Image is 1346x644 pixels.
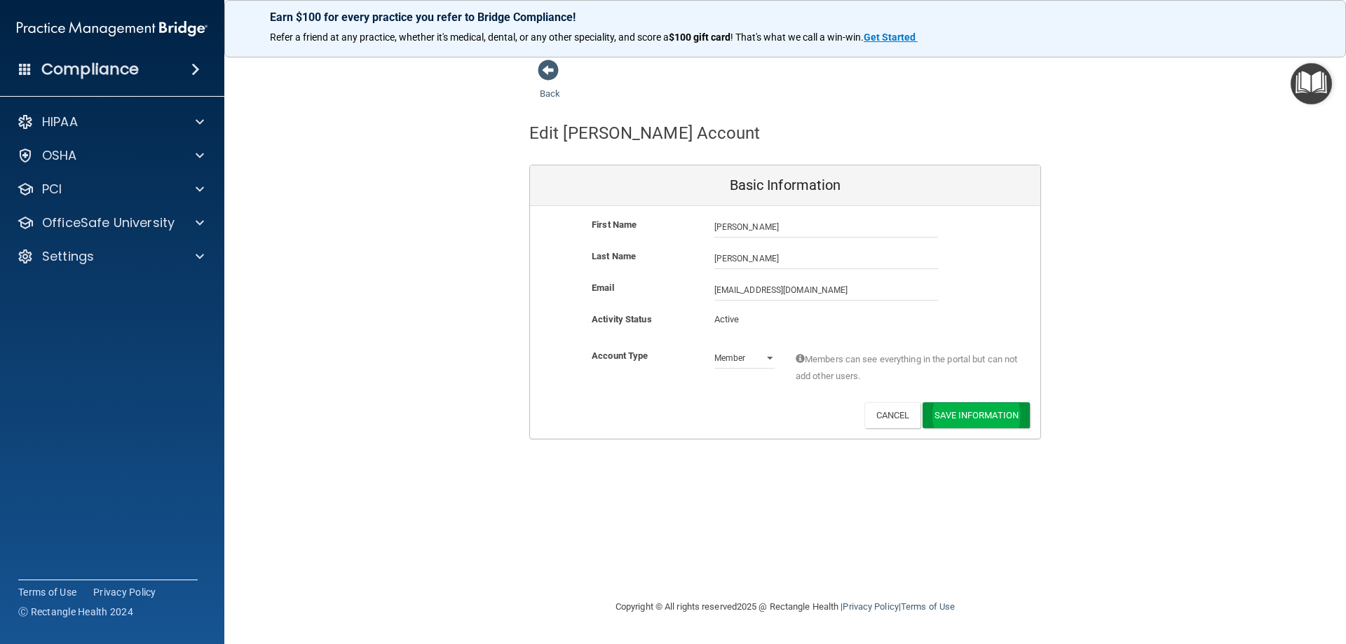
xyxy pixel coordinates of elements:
a: OSHA [17,147,204,164]
img: PMB logo [17,15,208,43]
p: PCI [42,181,62,198]
p: OfficeSafe University [42,214,175,231]
div: Copyright © All rights reserved 2025 @ Rectangle Health | | [529,584,1041,629]
h4: Edit [PERSON_NAME] Account [529,124,761,142]
p: Active [714,311,775,328]
span: ! That's what we call a win-win. [730,32,864,43]
span: Refer a friend at any practice, whether it's medical, dental, or any other speciality, and score a [270,32,669,43]
a: Privacy Policy [93,585,156,599]
a: Privacy Policy [843,601,898,612]
span: Members can see everything in the portal but can not add other users. [796,351,1019,385]
a: Terms of Use [18,585,76,599]
a: HIPAA [17,114,204,130]
a: PCI [17,181,204,198]
h4: Compliance [41,60,139,79]
b: Email [592,282,614,293]
a: Settings [17,248,204,265]
p: HIPAA [42,114,78,130]
a: OfficeSafe University [17,214,204,231]
p: Settings [42,248,94,265]
b: First Name [592,219,637,230]
strong: Get Started [864,32,916,43]
span: Ⓒ Rectangle Health 2024 [18,605,133,619]
b: Activity Status [592,314,652,324]
button: Save Information [923,402,1030,428]
p: Earn $100 for every practice you refer to Bridge Compliance! [270,11,1300,24]
p: OSHA [42,147,77,164]
button: Cancel [864,402,921,428]
a: Back [540,71,560,99]
a: Terms of Use [901,601,955,612]
b: Last Name [592,251,636,261]
a: Get Started [864,32,918,43]
b: Account Type [592,350,648,361]
div: Basic Information [530,165,1040,206]
strong: $100 gift card [669,32,730,43]
button: Open Resource Center [1291,63,1332,104]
